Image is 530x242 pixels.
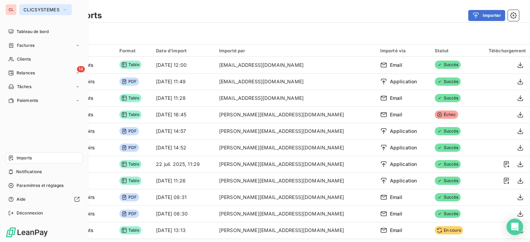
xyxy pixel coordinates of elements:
span: Table [119,226,141,234]
img: Logo LeanPay [6,227,48,238]
span: Table [119,177,141,185]
td: [PERSON_NAME][EMAIL_ADDRESS][DOMAIN_NAME] [215,106,376,123]
span: Table [119,94,141,102]
span: Succès [435,94,461,102]
span: 14 [77,66,85,72]
span: Succès [435,160,461,168]
span: PDF [119,127,139,135]
span: Succès [435,144,461,152]
span: Application [390,144,417,151]
span: Succès [435,193,461,201]
span: Email [390,62,403,69]
td: [PERSON_NAME][EMAIL_ADDRESS][DOMAIN_NAME] [215,139,376,156]
a: Clients [6,54,82,65]
div: Open Intercom Messenger [507,219,523,235]
span: Email [390,95,403,102]
td: [DATE] 13:13 [152,222,215,239]
span: Tâches [17,84,31,90]
span: Notifications [16,169,42,175]
a: Paiements [6,95,82,106]
span: En cours [435,226,463,234]
span: Relances [17,70,35,76]
span: Application [390,161,417,168]
a: 14Relances [6,67,82,78]
span: Application [390,78,417,85]
span: Email [390,111,403,118]
span: Table [119,111,141,119]
button: Importer [468,10,505,21]
span: PDF [119,144,139,152]
td: [DATE] 08:31 [152,189,215,206]
div: Statut [435,48,471,53]
td: [EMAIL_ADDRESS][DOMAIN_NAME] [215,90,376,106]
td: [DATE] 11:49 [152,73,215,90]
a: Tâches [6,81,82,92]
td: [PERSON_NAME][EMAIL_ADDRESS][DOMAIN_NAME] [215,156,376,172]
span: Application [390,128,417,135]
div: Importé par [219,48,372,53]
div: Date d’import [156,48,211,53]
span: Succès [435,210,461,218]
span: Échec [435,111,458,119]
span: Paramètres et réglages [17,182,63,189]
td: [PERSON_NAME][EMAIL_ADDRESS][DOMAIN_NAME] [215,172,376,189]
a: Imports [6,152,82,164]
div: Téléchargement [479,48,526,53]
td: [DATE] 12:00 [152,57,215,73]
span: Succès [435,177,461,185]
td: [EMAIL_ADDRESS][DOMAIN_NAME] [215,73,376,90]
span: Paiements [17,97,38,104]
span: Succès [435,127,461,135]
td: [DATE] 14:57 [152,123,215,139]
div: Importé via [380,48,426,53]
a: Aide [6,194,82,205]
span: Email [390,227,403,234]
span: PDF [119,210,139,218]
span: Clients [17,56,31,62]
span: Déconnexion [17,210,43,216]
span: PDF [119,77,139,86]
a: Tableau de bord [6,26,82,37]
td: [PERSON_NAME][EMAIL_ADDRESS][DOMAIN_NAME] [215,189,376,206]
a: Factures [6,40,82,51]
span: CLICSYSTEMES [23,7,59,12]
span: Table [119,160,141,168]
span: Succès [435,77,461,86]
span: Imports [17,155,32,161]
td: [PERSON_NAME][EMAIL_ADDRESS][DOMAIN_NAME] [215,222,376,239]
td: [EMAIL_ADDRESS][DOMAIN_NAME] [215,57,376,73]
td: [PERSON_NAME][EMAIL_ADDRESS][DOMAIN_NAME] [215,123,376,139]
span: Table [119,61,141,69]
div: Format [119,48,148,53]
td: [DATE] 11:28 [152,90,215,106]
span: Succès [435,61,461,69]
span: Factures [17,42,35,49]
span: Application [390,177,417,184]
td: [DATE] 16:45 [152,106,215,123]
span: Email [390,210,403,217]
td: [DATE] 11:26 [152,172,215,189]
a: Paramètres et réglages [6,180,82,191]
span: Aide [17,196,26,202]
td: [PERSON_NAME][EMAIL_ADDRESS][DOMAIN_NAME] [215,206,376,222]
span: Tableau de bord [17,29,49,35]
span: PDF [119,193,139,201]
div: CL [6,4,17,15]
td: 22 juil. 2025, 11:29 [152,156,215,172]
td: [DATE] 08:30 [152,206,215,222]
td: [DATE] 14:52 [152,139,215,156]
span: Email [390,194,403,201]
